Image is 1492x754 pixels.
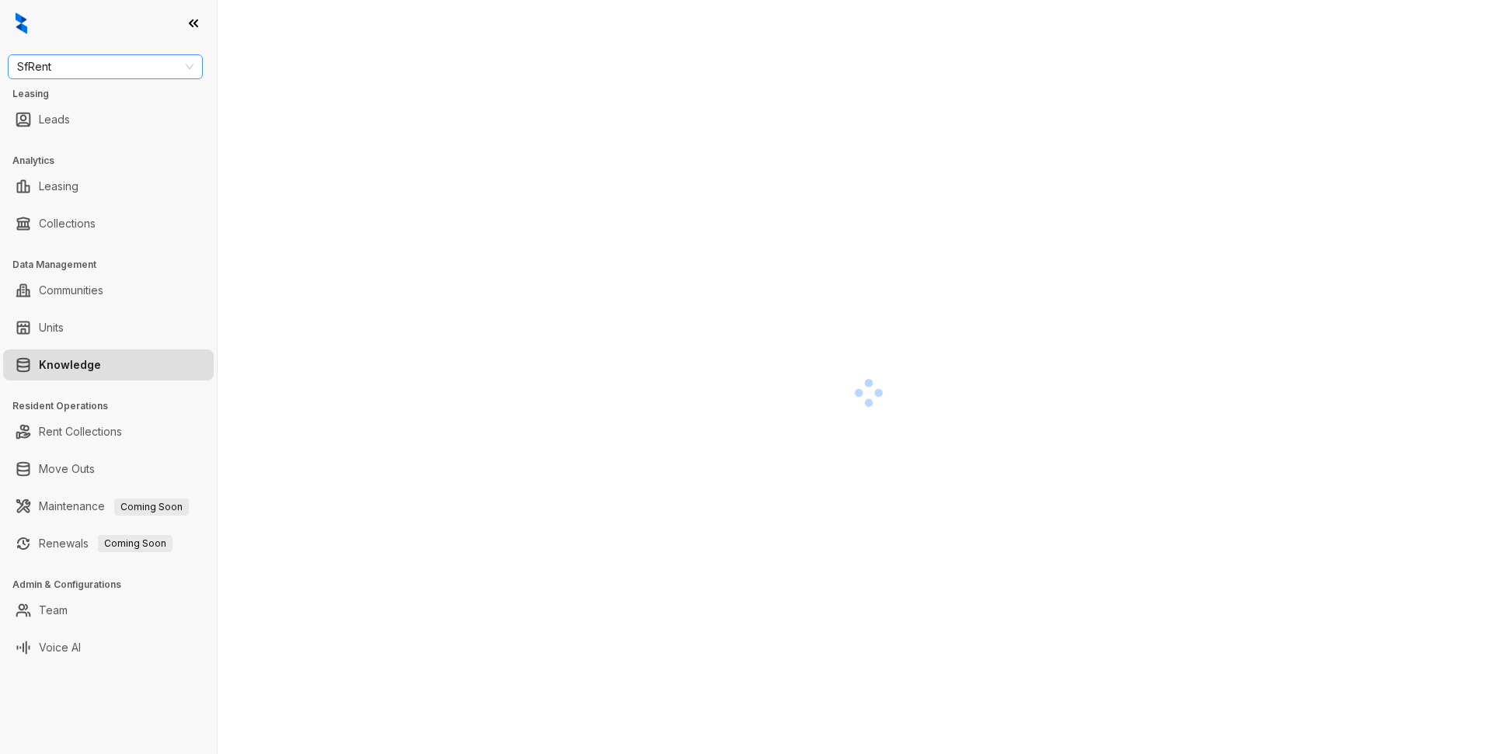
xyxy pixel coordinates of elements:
span: SfRent [17,55,193,78]
li: Units [3,312,214,343]
li: Renewals [3,528,214,559]
li: Rent Collections [3,416,214,447]
h3: Analytics [12,154,217,168]
a: Units [39,312,64,343]
a: Leasing [39,171,78,202]
li: Move Outs [3,453,214,485]
h3: Data Management [12,258,217,272]
a: Communities [39,275,103,306]
h3: Resident Operations [12,399,217,413]
li: Team [3,595,214,626]
li: Knowledge [3,349,214,380]
li: Maintenance [3,491,214,522]
h3: Leasing [12,87,217,101]
li: Leasing [3,171,214,202]
a: Rent Collections [39,416,122,447]
img: logo [16,12,27,34]
a: Leads [39,104,70,135]
span: Coming Soon [98,535,173,552]
li: Leads [3,104,214,135]
li: Collections [3,208,214,239]
li: Voice AI [3,632,214,663]
a: Team [39,595,68,626]
li: Communities [3,275,214,306]
a: Knowledge [39,349,101,380]
a: Collections [39,208,96,239]
a: Move Outs [39,453,95,485]
span: Coming Soon [114,499,189,516]
a: Voice AI [39,632,81,663]
a: RenewalsComing Soon [39,528,173,559]
h3: Admin & Configurations [12,578,217,592]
